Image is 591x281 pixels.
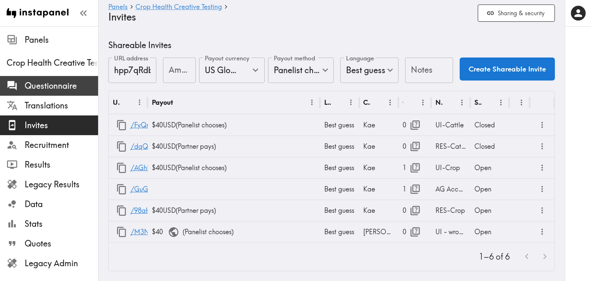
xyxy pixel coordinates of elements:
div: 0 [403,221,427,242]
div: Best guess [320,136,359,157]
span: Translations [25,100,98,111]
span: Legacy Admin [25,258,98,269]
button: Menu [495,96,507,109]
button: Sharing & security [478,5,555,22]
button: Sort [332,96,345,109]
div: 0 [403,115,427,136]
button: Sort [514,96,527,109]
span: $40 [152,228,182,236]
div: 0 [403,200,427,221]
h5: Shareable Invites [108,39,555,51]
div: RES-Crop [431,200,470,221]
div: Closed [470,136,509,157]
span: Quotes [25,238,98,249]
span: Data [25,198,98,210]
button: more [536,140,549,153]
button: Sort [443,96,456,109]
button: more [536,118,549,132]
button: Sort [174,96,187,109]
div: RES-Cattle [431,136,470,157]
button: Sort [482,96,495,109]
button: Menu [384,96,396,109]
div: Closed [470,114,509,136]
div: Best guess [340,58,399,83]
label: Payout method [274,54,315,63]
span: Results [25,159,98,170]
a: /M3NQ9Gn8Q [131,221,176,242]
div: Status [474,98,481,106]
div: Best guess [320,114,359,136]
div: Kae [359,136,398,157]
div: Best guess [320,178,359,200]
div: AG Access Link [431,178,470,200]
div: Kae [359,200,398,221]
a: Panels [108,3,128,11]
a: /dqQ4JNfD5 [131,136,169,157]
button: more [536,161,549,175]
span: Panels [25,34,98,46]
div: Panelist chooses [268,58,334,83]
p: 1–6 of 6 [479,251,510,263]
div: Open [470,200,509,221]
div: Language [324,98,331,106]
div: Open [470,157,509,178]
button: Menu [515,96,528,109]
span: Stats [25,218,98,230]
button: Sort [121,96,133,109]
div: Kae [359,114,398,136]
div: Payout [152,98,173,106]
button: Menu [417,96,429,109]
a: /GuG6gU593 [131,179,172,200]
div: [PERSON_NAME] [359,221,398,242]
span: Crop Health Creative Testing [7,57,98,69]
div: ( Panelist chooses ) [148,221,320,242]
div: Best guess [320,221,359,242]
div: Open [470,221,509,242]
button: Menu [133,96,146,109]
div: UI-Cattle [431,114,470,136]
div: 1 [403,179,427,200]
div: UI-Crop [431,157,470,178]
div: Notes [435,98,442,106]
div: $40 USD ( Partner pays ) [148,200,320,221]
div: Kae [359,178,398,200]
div: $40 USD ( Panelist chooses ) [148,157,320,178]
a: /98aH8mq3Y [131,200,171,221]
span: Legacy Results [25,179,98,190]
span: Recruitment [25,139,98,151]
label: Language [346,54,374,63]
h4: Invites [108,11,471,23]
button: more [536,225,549,239]
a: /AGhBKEkmk [131,157,170,178]
a: /FyQn5gGFm [131,115,172,136]
button: Menu [306,96,318,109]
div: Creator [363,98,370,106]
button: more [536,182,549,196]
div: $40 USD ( Panelist chooses ) [148,114,320,136]
div: 0 [403,136,427,157]
div: $40 USD ( Partner pays ) [148,136,320,157]
button: Sort [371,96,384,109]
button: Create Shareable Invite [460,58,555,81]
div: 1 [403,157,427,178]
label: URL address [114,54,149,63]
label: Payout currency [205,54,250,63]
div: URL [113,98,120,106]
button: Menu [345,96,357,109]
span: Questionnaire [25,80,98,92]
div: UI - wrong UI [431,221,470,242]
div: Best guess [320,157,359,178]
button: Open [249,64,262,76]
button: more [536,204,549,217]
a: Crop Health Creative Testing [135,3,222,11]
span: Invites [25,120,98,131]
div: Kae [359,157,398,178]
button: Sort [404,96,417,109]
button: Menu [456,96,468,109]
div: Open [470,178,509,200]
div: Best guess [320,200,359,221]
